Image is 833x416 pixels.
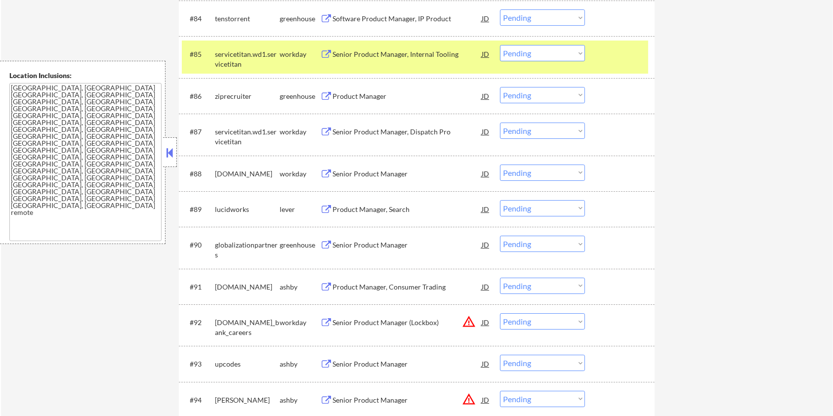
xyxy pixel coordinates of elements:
div: tenstorrent [215,14,280,24]
div: JD [481,87,491,105]
div: servicetitan.wd1.servicetitan [215,49,280,69]
div: JD [481,313,491,331]
div: globalizationpartners [215,240,280,259]
div: JD [481,391,491,409]
div: JD [481,123,491,140]
div: #86 [190,91,207,101]
div: servicetitan.wd1.servicetitan [215,127,280,146]
div: Senior Product Manager [333,169,482,179]
div: Senior Product Manager, Internal Tooling [333,49,482,59]
div: Senior Product Manager [333,240,482,250]
div: JD [481,278,491,295]
div: ashby [280,395,320,405]
div: greenhouse [280,14,320,24]
div: ashby [280,282,320,292]
div: [DOMAIN_NAME] [215,169,280,179]
div: JD [481,355,491,373]
div: workday [280,318,320,328]
div: Product Manager [333,91,482,101]
div: greenhouse [280,240,320,250]
button: warning_amber [462,315,476,329]
div: #94 [190,395,207,405]
div: #85 [190,49,207,59]
div: greenhouse [280,91,320,101]
div: #92 [190,318,207,328]
div: #91 [190,282,207,292]
div: workday [280,127,320,137]
div: #84 [190,14,207,24]
div: workday [280,169,320,179]
div: Software Product Manager, IP Product [333,14,482,24]
div: Senior Product Manager [333,359,482,369]
div: JD [481,45,491,63]
div: Product Manager, Search [333,205,482,214]
div: [PERSON_NAME] [215,395,280,405]
div: #87 [190,127,207,137]
div: JD [481,9,491,27]
div: [DOMAIN_NAME] [215,282,280,292]
div: #90 [190,240,207,250]
div: Location Inclusions: [9,71,162,81]
div: Senior Product Manager (Lockbox) [333,318,482,328]
div: workday [280,49,320,59]
div: #89 [190,205,207,214]
div: upcodes [215,359,280,369]
div: JD [481,200,491,218]
div: JD [481,236,491,253]
div: Product Manager, Consumer Trading [333,282,482,292]
div: ziprecruiter [215,91,280,101]
div: lever [280,205,320,214]
div: #93 [190,359,207,369]
div: JD [481,165,491,182]
button: warning_amber [462,392,476,406]
div: lucidworks [215,205,280,214]
div: [DOMAIN_NAME]_bank_careers [215,318,280,337]
div: Senior Product Manager [333,395,482,405]
div: Senior Product Manager, Dispatch Pro [333,127,482,137]
div: #88 [190,169,207,179]
div: ashby [280,359,320,369]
